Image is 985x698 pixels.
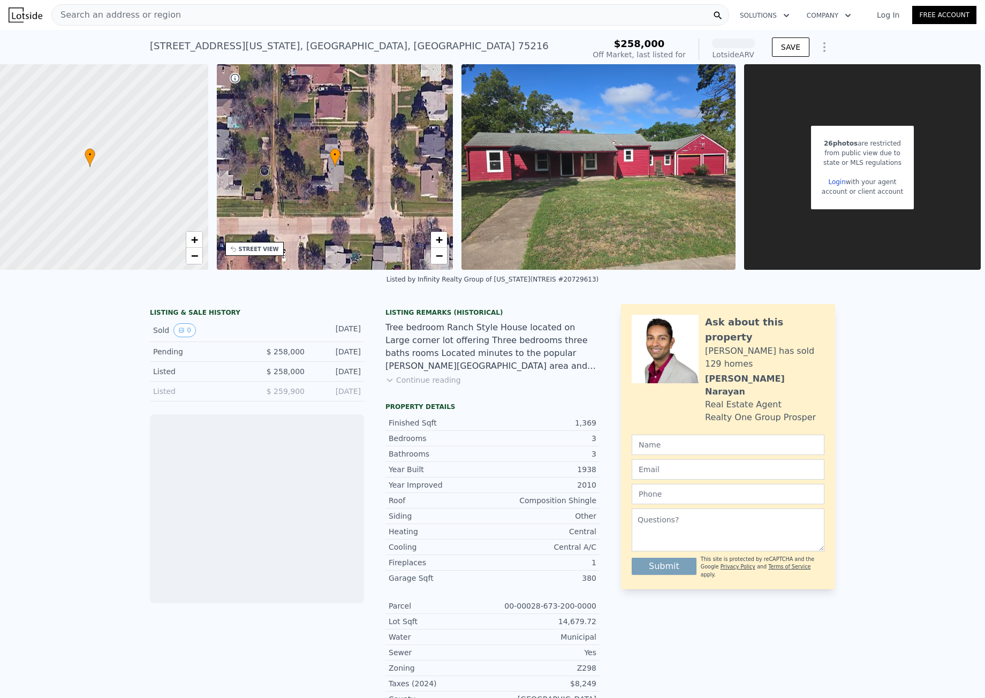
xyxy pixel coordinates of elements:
a: Zoom in [186,232,202,248]
div: Roof [389,495,492,506]
div: 3 [492,433,596,444]
div: Water [389,632,492,642]
div: [PERSON_NAME] has sold 129 homes [705,345,824,370]
div: Central [492,526,596,537]
span: $ 259,900 [267,387,305,396]
span: − [191,249,198,262]
div: Listing Remarks (Historical) [385,308,600,317]
div: LISTING & SALE HISTORY [150,308,364,319]
div: Listed by Infinity Realty Group of [US_STATE] (NTREIS #20729613) [387,276,598,283]
span: $258,000 [614,38,665,49]
div: [STREET_ADDRESS][US_STATE] , [GEOGRAPHIC_DATA] , [GEOGRAPHIC_DATA] 75216 [150,39,549,54]
div: Other [492,511,596,521]
span: $ 258,000 [267,367,305,376]
div: STREET VIEW [239,245,279,253]
span: − [436,249,443,262]
div: Composition Shingle [492,495,596,506]
div: Parcel [389,601,492,611]
div: Bedrooms [389,433,492,444]
a: Zoom out [186,248,202,264]
div: Finished Sqft [389,418,492,428]
div: Off Market, last listed for [593,49,686,60]
div: 2010 [492,480,596,490]
div: [DATE] [313,386,361,397]
span: + [436,233,443,246]
div: 00-00028-673-200-0000 [492,601,596,611]
img: Lotside [9,7,42,22]
div: 1 [492,557,596,568]
div: [DATE] [313,323,361,337]
div: Fireplaces [389,557,492,568]
input: Name [632,435,824,455]
span: Search an address or region [52,9,181,21]
a: Zoom in [431,232,447,248]
div: Tree bedroom Ranch Style House located on Large corner lot offering Three bedrooms three baths ro... [385,321,600,373]
div: Realty One Group Prosper [705,411,816,424]
div: Ask about this property [705,315,824,345]
div: from public view due to [822,148,903,158]
div: Property details [385,403,600,411]
a: Free Account [912,6,976,24]
div: This site is protected by reCAPTCHA and the Google and apply. [701,556,824,579]
div: Yes [492,647,596,658]
a: Zoom out [431,248,447,264]
span: $ 258,000 [267,347,305,356]
div: Lot Sqft [389,616,492,627]
div: 14,679.72 [492,616,596,627]
div: Year Improved [389,480,492,490]
button: SAVE [772,37,809,57]
div: Taxes (2024) [389,678,492,689]
div: Siding [389,511,492,521]
span: 26 photos [824,140,858,147]
div: • [330,148,340,167]
div: Bathrooms [389,449,492,459]
span: • [85,150,95,160]
div: Pending [153,346,248,357]
button: Solutions [731,6,798,25]
a: Terms of Service [768,564,810,570]
div: 380 [492,573,596,583]
button: Submit [632,558,696,575]
div: are restricted [822,139,903,148]
button: Show Options [814,36,835,58]
a: Log In [864,10,912,20]
div: Zoning [389,663,492,673]
span: + [191,233,198,246]
div: Municipal [492,632,596,642]
input: Phone [632,484,824,504]
a: Login [828,178,845,186]
div: state or MLS regulations [822,158,903,168]
div: Central A/C [492,542,596,552]
button: View historical data [173,323,196,337]
div: Heating [389,526,492,537]
div: Cooling [389,542,492,552]
div: Listed [153,366,248,377]
button: Company [798,6,860,25]
span: • [330,150,340,160]
div: Real Estate Agent [705,398,782,411]
div: Listed [153,386,248,397]
div: [DATE] [313,346,361,357]
div: Lotside ARV [712,49,755,60]
div: Year Built [389,464,492,475]
span: with your agent [846,178,897,186]
div: Sold [153,323,248,337]
div: 1938 [492,464,596,475]
div: account or client account [822,187,903,196]
div: Garage Sqft [389,573,492,583]
div: 1,369 [492,418,596,428]
a: Privacy Policy [721,564,755,570]
div: Z298 [492,663,596,673]
input: Email [632,459,824,480]
div: $8,249 [492,678,596,689]
div: [DATE] [313,366,361,377]
div: Sewer [389,647,492,658]
div: [PERSON_NAME] Narayan [705,373,824,398]
div: 3 [492,449,596,459]
div: • [85,148,95,167]
img: Sale: 157896753 Parcel: 112849957 [461,64,736,270]
button: Continue reading [385,375,461,385]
